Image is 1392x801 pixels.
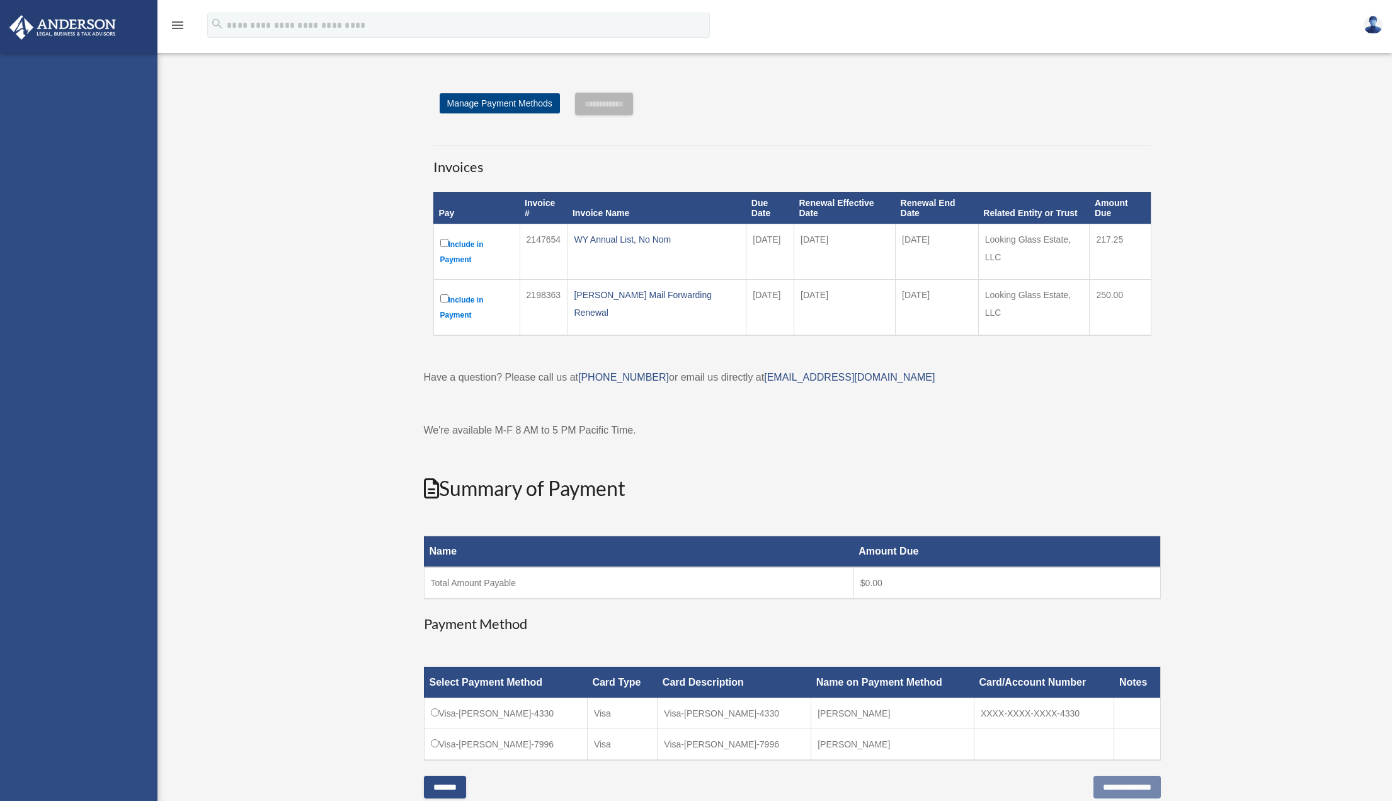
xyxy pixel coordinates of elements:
[974,698,1114,729] td: XXXX-XXXX-XXXX-4330
[811,698,974,729] td: [PERSON_NAME]
[424,614,1161,634] h3: Payment Method
[574,231,739,248] div: WY Annual List, No Nom
[746,192,794,224] th: Due Date
[746,224,794,280] td: [DATE]
[1114,667,1160,698] th: Notes
[853,536,1160,568] th: Amount Due
[440,239,448,247] input: Include in Payment
[811,729,974,760] td: [PERSON_NAME]
[658,698,811,729] td: Visa-[PERSON_NAME]-4330
[896,224,979,280] td: [DATE]
[424,698,587,729] td: Visa-[PERSON_NAME]-4330
[1090,192,1151,224] th: Amount Due
[433,146,1151,177] h3: Invoices
[794,224,896,280] td: [DATE]
[974,667,1114,698] th: Card/Account Number
[574,286,739,321] div: [PERSON_NAME] Mail Forwarding Renewal
[170,18,185,33] i: menu
[811,667,974,698] th: Name on Payment Method
[440,292,513,323] label: Include in Payment
[794,280,896,336] td: [DATE]
[210,17,224,31] i: search
[896,280,979,336] td: [DATE]
[424,567,853,599] td: Total Amount Payable
[853,567,1160,599] td: $0.00
[587,698,657,729] td: Visa
[764,372,935,383] a: [EMAIL_ADDRESS][DOMAIN_NAME]
[978,280,1090,336] td: Looking Glass Estate, LLC
[658,667,811,698] th: Card Description
[424,369,1161,386] p: Have a question? Please call us at or email us directly at
[440,294,448,303] input: Include in Payment
[424,422,1161,439] p: We're available M-F 8 AM to 5 PM Pacific Time.
[978,192,1090,224] th: Related Entity or Trust
[658,729,811,760] td: Visa-[PERSON_NAME]-7996
[424,729,587,760] td: Visa-[PERSON_NAME]-7996
[520,280,568,336] td: 2198363
[978,224,1090,280] td: Looking Glass Estate, LLC
[424,536,853,568] th: Name
[424,475,1161,503] h2: Summary of Payment
[6,15,120,40] img: Anderson Advisors Platinum Portal
[587,729,657,760] td: Visa
[578,372,669,383] a: [PHONE_NUMBER]
[424,667,587,698] th: Select Payment Method
[794,192,896,224] th: Renewal Effective Date
[433,192,520,224] th: Pay
[1090,280,1151,336] td: 250.00
[170,22,185,33] a: menu
[440,236,513,267] label: Include in Payment
[587,667,657,698] th: Card Type
[746,280,794,336] td: [DATE]
[520,224,568,280] td: 2147654
[1364,16,1383,34] img: User Pic
[440,93,560,113] a: Manage Payment Methods
[568,192,746,224] th: Invoice Name
[1090,224,1151,280] td: 217.25
[896,192,979,224] th: Renewal End Date
[520,192,568,224] th: Invoice #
